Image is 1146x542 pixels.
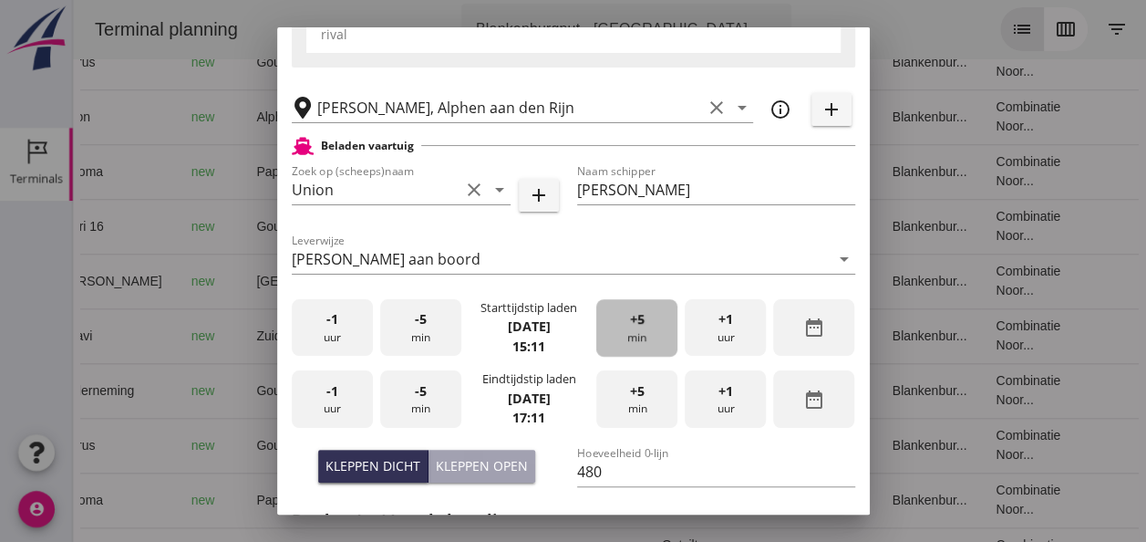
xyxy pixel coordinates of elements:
[183,436,336,455] div: Gouda
[384,473,484,527] td: 994
[183,491,336,510] div: Papendrecht
[908,35,1021,89] td: Combinatie Noor...
[480,299,577,317] div: Starttijdstip laden
[463,179,485,201] i: clear
[574,254,666,308] td: Filling sand
[384,254,484,308] td: 396
[326,381,338,401] span: -1
[380,299,461,357] div: min
[803,389,825,411] i: date_range
[436,456,528,475] div: Kleppen open
[104,89,170,144] td: new
[325,456,420,475] div: Kleppen dicht
[706,97,728,119] i: clear
[380,370,461,428] div: min
[321,25,826,44] div: rival
[908,144,1021,199] td: Combinatie Noor...
[318,450,428,483] button: Kleppen dicht
[324,275,336,287] i: directions_boat
[821,99,842,120] i: add
[104,308,170,363] td: new
[718,381,733,401] span: +1
[982,18,1004,40] i: calendar_view_week
[263,494,276,506] i: directions_boat
[183,381,336,401] div: Gouda
[803,317,825,339] i: date_range
[305,110,318,123] i: directions_boat
[630,309,645,329] span: +5
[666,199,805,254] td: 18
[384,418,484,473] td: 999
[250,329,263,342] i: directions_boat
[183,217,336,236] div: Gouda
[666,254,805,308] td: 18
[489,179,511,201] i: arrow_drop_down
[104,35,170,89] td: new
[596,370,677,428] div: min
[805,363,909,418] td: Blankenbur...
[805,254,909,308] td: Blankenbur...
[528,184,550,206] i: add
[666,35,805,89] td: 18
[229,384,242,397] i: directions_boat
[403,18,675,40] div: Blankenburgput - [GEOGRAPHIC_DATA]
[183,108,336,127] div: Alphen aan den Rijn
[419,495,434,506] small: m3
[384,35,484,89] td: 999
[292,175,459,204] input: Zoek op (scheeps)naam
[104,254,170,308] td: new
[183,162,336,182] div: Papendrecht
[507,390,550,407] strong: [DATE]
[428,450,535,483] button: Kleppen open
[384,363,484,418] td: 1231
[415,309,427,329] span: -5
[718,309,733,329] span: +1
[104,363,170,418] td: new
[292,508,855,533] h2: Product(en)/vrachtbepaling
[183,53,336,72] div: Gouda
[574,144,666,199] td: Filling sand
[833,248,855,270] i: arrow_drop_down
[292,299,373,357] div: uur
[419,331,434,342] small: m3
[685,299,766,357] div: uur
[384,144,484,199] td: 994
[415,381,427,401] span: -5
[769,99,791,120] i: info_outline
[574,89,666,144] td: Filling sand
[805,35,909,89] td: Blankenbur...
[419,112,434,123] small: m3
[908,89,1021,144] td: Combinatie Noor...
[292,370,373,428] div: uur
[507,318,550,335] strong: [DATE]
[666,89,805,144] td: 18
[666,363,805,418] td: 18
[229,220,242,233] i: directions_boat
[104,144,170,199] td: new
[685,370,766,428] div: uur
[908,308,1021,363] td: Combinatie Noor...
[427,222,441,233] small: m3
[908,418,1021,473] td: Combinatie Noor...
[384,89,484,144] td: 480
[317,93,702,122] input: Losplaats
[419,276,434,287] small: m3
[805,144,909,199] td: Blankenbur...
[104,199,170,254] td: new
[183,272,336,291] div: [GEOGRAPHIC_DATA]
[384,199,484,254] td: 1298
[938,18,960,40] i: list
[908,473,1021,527] td: Combinatie Noor...
[229,56,242,68] i: directions_boat
[596,299,677,357] div: min
[104,418,170,473] td: new
[419,441,434,452] small: m3
[577,175,855,204] input: Naam schipper
[1033,18,1055,40] i: filter_list
[512,409,545,426] strong: 17:11
[427,386,441,397] small: m3
[384,308,484,363] td: 451
[419,167,434,178] small: m3
[666,308,805,363] td: 18
[731,97,753,119] i: arrow_drop_down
